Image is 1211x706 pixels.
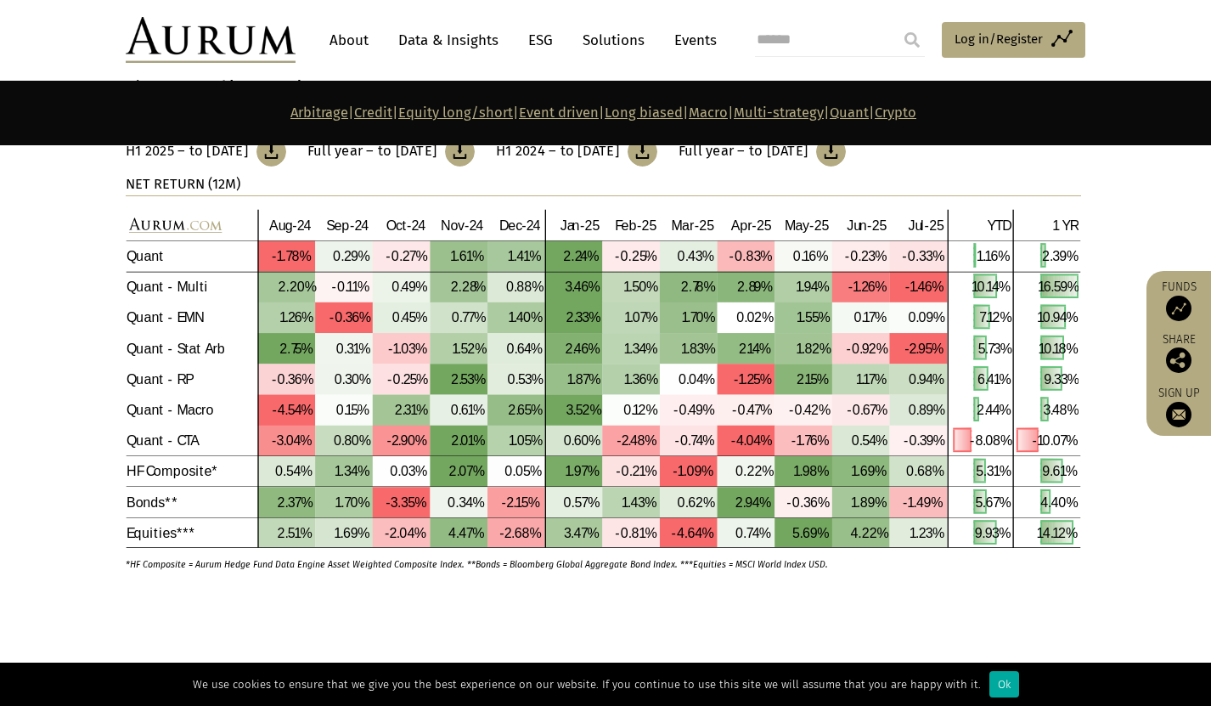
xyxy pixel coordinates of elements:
img: Aurum [126,17,296,63]
img: Download Article [816,137,846,167]
h3: Full year – to [DATE] [307,143,437,160]
div: Share [1155,334,1203,373]
p: *HF Composite = Aurum Hedge Fund Data Engine Asset Weighted Composite Index. **Bonds = Bloomberg ... [126,549,1034,572]
a: ESG [520,25,561,56]
a: Crypto [875,104,916,121]
strong: | | | | | | | | [290,104,916,121]
img: Download Article [628,137,657,167]
a: H1 2024 – to [DATE] [496,137,657,167]
strong: NET RETURN (12M) [126,176,240,192]
a: Long biased [605,104,683,121]
a: Equity long/short [398,104,513,121]
a: Funds [1155,280,1203,321]
a: Full year – to [DATE] [679,137,846,167]
a: Event driven [519,104,599,121]
img: Download Article [445,137,475,167]
a: Macro [689,104,728,121]
a: Credit [354,104,392,121]
a: Events [666,25,717,56]
img: Sign up to our newsletter [1166,402,1191,427]
a: Quant [830,104,869,121]
img: Download Article [256,137,286,167]
span: Log in/Register [955,29,1043,49]
h3: H1 2024 – to [DATE] [496,143,619,160]
a: Multi-strategy [734,104,824,121]
h3: H1 2025 – to [DATE] [126,143,248,160]
a: Full year – to [DATE] [307,137,475,167]
input: Submit [895,23,929,57]
a: About [321,25,377,56]
a: Data & Insights [390,25,507,56]
a: Sign up [1155,386,1203,427]
img: Share this post [1166,347,1191,373]
a: Arbitrage [290,104,348,121]
a: H1 2025 – to [DATE] [126,137,286,167]
h3: Full year – to [DATE] [679,143,808,160]
img: Access Funds [1166,296,1191,321]
a: Log in/Register [942,22,1085,58]
div: Ok [989,671,1019,698]
a: Solutions [574,25,653,56]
